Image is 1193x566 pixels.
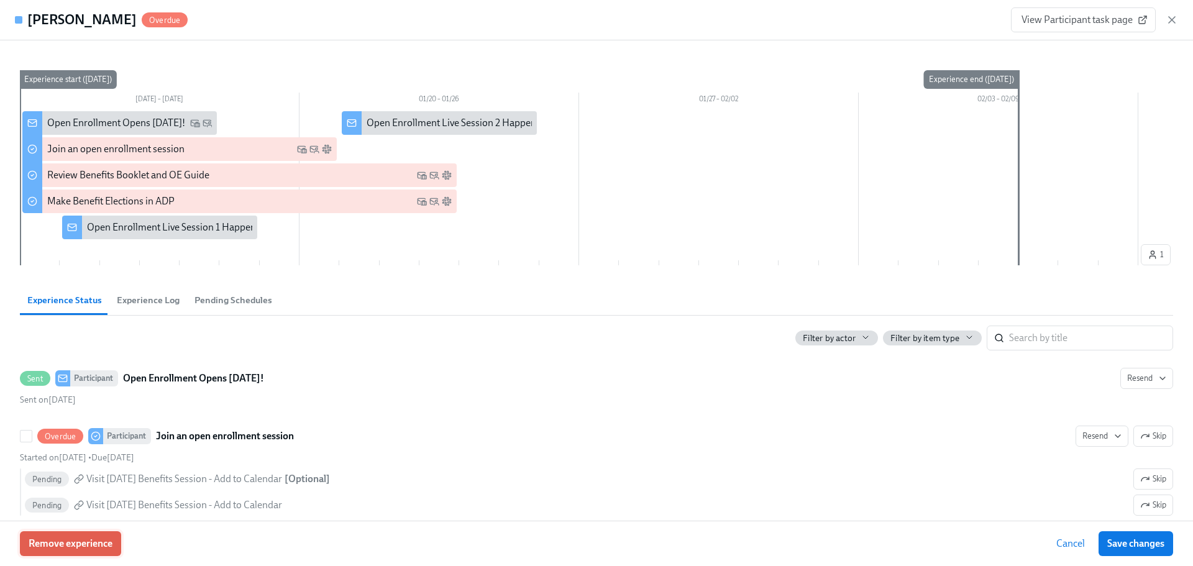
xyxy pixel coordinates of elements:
button: OverdueParticipantJoin an open enrollment sessionResendSkipStarted on[DATE] •Due[DATE] PendingVis... [1133,468,1173,490]
button: Filter by item type [883,331,982,345]
input: Search by title [1009,326,1173,350]
span: Monday, January 13th 2025, 10:11 am [20,452,86,463]
span: Skip [1140,473,1166,485]
button: Save changes [1099,531,1173,556]
svg: Slack [442,196,452,206]
span: 1 [1148,249,1164,261]
button: Cancel [1048,531,1094,556]
div: • [20,452,134,463]
svg: Personal Email [429,170,439,180]
span: Cancel [1056,537,1085,550]
strong: Open Enrollment Opens [DATE]! [123,371,264,386]
svg: Personal Email [203,118,213,128]
div: Review Benefits Booklet and OE Guide [47,168,209,182]
strong: Join an open enrollment session [156,429,294,444]
svg: Personal Email [429,196,439,206]
span: Due [DATE] [91,452,134,463]
span: Pending [25,501,69,510]
div: Experience end ([DATE]) [924,70,1019,89]
span: Resend [1127,372,1166,385]
button: SentParticipantOpen Enrollment Opens [DATE]!Sent on[DATE] [1120,368,1173,389]
span: View Participant task page [1022,14,1145,26]
svg: Personal Email [309,144,319,154]
div: [DATE] – [DATE] [20,93,299,109]
button: Filter by actor [795,331,878,345]
svg: Slack [322,144,332,154]
svg: Work Email [417,196,427,206]
span: Overdue [142,16,188,25]
button: 1 [1141,244,1171,265]
svg: Work Email [297,144,307,154]
span: Filter by item type [890,332,959,344]
div: [ Optional ] [285,472,330,486]
span: Resend [1082,430,1122,442]
span: Skip [1140,499,1166,511]
button: OverdueParticipantJoin an open enrollment sessionResendStarted on[DATE] •Due[DATE] PendingVisit [... [1133,426,1173,447]
div: Open Enrollment Opens [DATE]! [47,116,185,130]
span: Skip [1140,430,1166,442]
button: OverdueParticipantJoin an open enrollment sessionSkipStarted on[DATE] •Due[DATE] PendingVisit [DA... [1076,426,1128,447]
div: Open Enrollment Live Session 1 Happening Now! [87,221,295,234]
span: Save changes [1107,537,1164,550]
span: Visit [DATE] Benefits Session - Add to Calendar [86,498,282,512]
button: OverdueParticipantJoin an open enrollment sessionResendSkipStarted on[DATE] •Due[DATE] PendingVis... [1133,495,1173,516]
h4: [PERSON_NAME] [27,11,137,29]
span: Filter by actor [803,332,856,344]
div: Make Benefit Elections in ADP [47,194,175,208]
div: Participant [103,428,151,444]
span: Visit [DATE] Benefits Session - Add to Calendar [86,472,282,486]
div: 01/20 – 01/26 [299,93,579,109]
span: Experience Status [27,293,102,308]
span: Pending [25,475,69,484]
div: 01/27 – 02/02 [579,93,859,109]
span: Pending Schedules [194,293,272,308]
span: Monday, January 13th 2025, 10:11 am [20,395,76,405]
span: Experience Log [117,293,180,308]
a: View Participant task page [1011,7,1156,32]
svg: Work Email [417,170,427,180]
span: Sent [20,374,50,383]
div: Open Enrollment Live Session 2 Happening Now! [367,116,575,130]
span: Remove experience [29,537,112,550]
svg: Work Email [190,118,200,128]
div: 02/03 – 02/09 [859,93,1138,109]
button: Remove experience [20,531,121,556]
div: Join an open enrollment session [47,142,185,156]
div: Participant [70,370,118,386]
svg: Slack [442,170,452,180]
div: Experience start ([DATE]) [19,70,117,89]
span: Overdue [37,432,83,441]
